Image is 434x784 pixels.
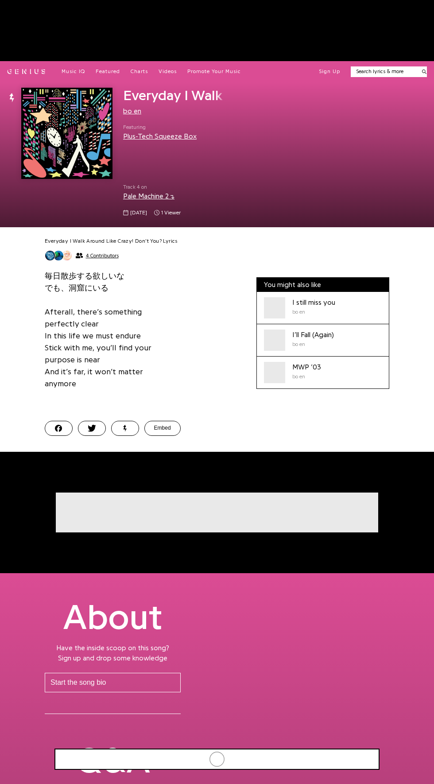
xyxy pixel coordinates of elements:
span: 4 Contributors [86,252,119,259]
button: 4 Contributors [45,250,118,261]
a: Cover art for I still miss you by bo enI still miss youbo en [257,292,389,324]
h2: Everyday I Walk Around Like Crazy! Don’t You? Lyrics [45,238,178,245]
div: Sign up and drop some knowledge [45,653,181,664]
span: 1 viewer [161,209,181,217]
a: Plus-Tech Squeeze Box [123,133,197,140]
span: Featuring [123,124,197,131]
div: bo en [292,340,334,348]
iframe: Primis Frame [239,94,240,95]
div: Cover art for I’ll Fall (Again) by bo en [264,330,285,351]
div: I still miss you [292,297,335,308]
span: Music IQ [62,69,85,74]
a: Music IQ [62,68,85,75]
button: Tweet this Song [78,421,106,436]
button: Start the song bio [45,673,181,692]
img: Cover art for Everyday I Walk Around Like Crazy! Don’t You? by bo en [21,88,112,179]
div: I’ll Fall (Again) [292,330,334,340]
div: bo en [292,373,321,380]
a: Pale Machine 2 [123,193,174,200]
a: Charts [131,68,148,75]
a: Videos [159,68,177,75]
div: Have the inside scoop on this song? [45,643,181,653]
button: Sign Up [319,68,340,75]
span: Promote Your Music [187,69,241,74]
span: Charts [131,69,148,74]
h1: About [45,592,181,643]
button: Post this Song on Facebook [45,421,73,436]
div: 毎日散歩する欲しいな でも、洞窟にいる Afterall, there’s something perfectly clear In this life we must endure Stick... [45,238,181,400]
div: MWP ’03 [292,362,321,373]
span: Videos [159,69,177,74]
a: Promote Your Music [187,68,241,75]
span: 1 viewer [154,209,181,217]
a: Cover art for MWP ’03 by bo enMWP ’03bo en [257,357,389,388]
div: You might also like [257,278,389,292]
button: Embed [144,421,181,436]
a: Featured [96,68,120,75]
span: Featured [96,69,120,74]
a: Cover art for I’ll Fall (Again) by bo enI’ll Fall (Again)bo en [257,324,389,357]
span: Track 4 on [123,183,225,191]
div: bo en [292,308,335,316]
a: bo en [123,108,141,115]
div: Cover art for MWP ’03 by bo en [264,362,285,383]
input: Search lyrics & more [351,68,417,75]
span: Everyday I Walk Around Like Crazy! Don’t You? [123,89,416,103]
div: Cover art for I still miss you by bo en [264,297,285,318]
span: [DATE] [130,209,147,217]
